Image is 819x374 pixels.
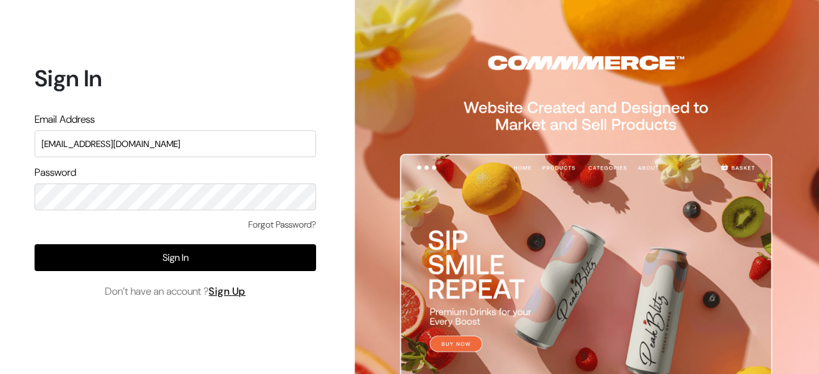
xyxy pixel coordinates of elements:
a: Forgot Password? [248,218,316,231]
label: Email Address [35,112,95,127]
span: Don’t have an account ? [105,284,246,299]
button: Sign In [35,244,316,271]
h1: Sign In [35,65,316,92]
label: Password [35,165,76,180]
a: Sign Up [209,284,246,298]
